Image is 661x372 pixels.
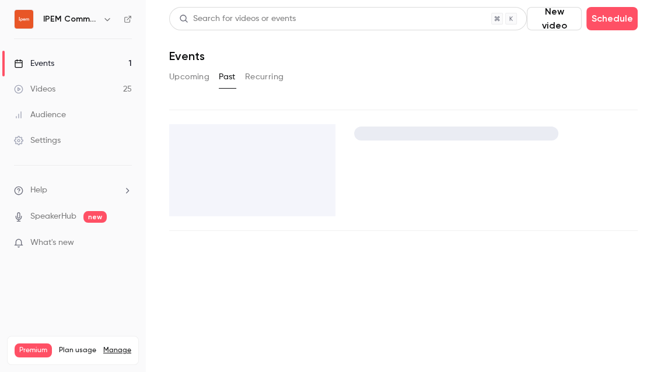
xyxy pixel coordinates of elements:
[169,68,209,86] button: Upcoming
[83,211,107,223] span: new
[169,49,205,63] h1: Events
[527,7,582,30] button: New video
[14,135,61,146] div: Settings
[15,343,52,357] span: Premium
[14,109,66,121] div: Audience
[15,10,33,29] img: IPEM Community
[43,13,98,25] h6: IPEM Community
[219,68,236,86] button: Past
[30,184,47,196] span: Help
[245,68,284,86] button: Recurring
[103,346,131,355] a: Manage
[118,238,132,248] iframe: Noticeable Trigger
[586,7,638,30] button: Schedule
[30,237,74,249] span: What's new
[30,210,76,223] a: SpeakerHub
[14,58,54,69] div: Events
[14,83,55,95] div: Videos
[14,184,132,196] li: help-dropdown-opener
[59,346,96,355] span: Plan usage
[179,13,296,25] div: Search for videos or events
